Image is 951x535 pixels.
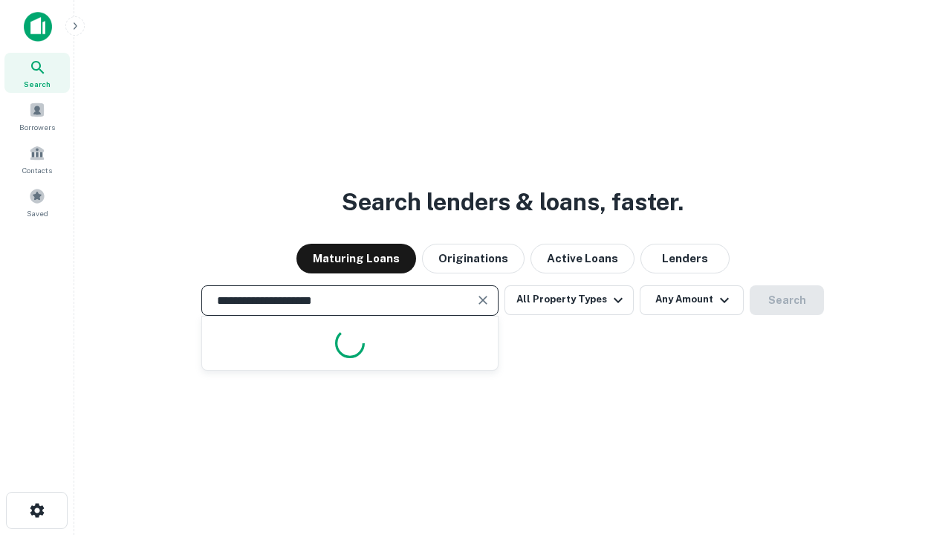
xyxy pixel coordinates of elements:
[4,96,70,136] a: Borrowers
[504,285,634,315] button: All Property Types
[24,12,52,42] img: capitalize-icon.png
[27,207,48,219] span: Saved
[4,182,70,222] a: Saved
[422,244,525,273] button: Originations
[4,139,70,179] a: Contacts
[640,244,730,273] button: Lenders
[640,285,744,315] button: Any Amount
[342,184,684,220] h3: Search lenders & loans, faster.
[296,244,416,273] button: Maturing Loans
[530,244,634,273] button: Active Loans
[22,164,52,176] span: Contacts
[4,53,70,93] a: Search
[473,290,493,311] button: Clear
[877,416,951,487] iframe: Chat Widget
[19,121,55,133] span: Borrowers
[24,78,51,90] span: Search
